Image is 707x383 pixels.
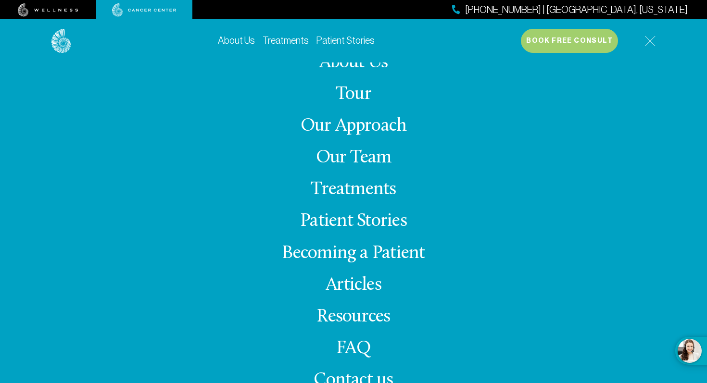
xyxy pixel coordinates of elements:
[319,53,388,72] a: About Us
[300,212,407,231] a: Patient Stories
[465,3,688,17] span: [PHONE_NUMBER] | [GEOGRAPHIC_DATA], [US_STATE]
[521,29,618,53] button: Book Free Consult
[316,35,375,46] a: Patient Stories
[51,29,71,53] img: logo
[316,308,390,326] a: Resources
[336,85,371,104] a: Tour
[18,3,78,17] img: wellness
[282,244,425,263] a: Becoming a Patient
[112,3,177,17] img: cancer center
[316,148,391,167] a: Our Team
[452,3,688,17] a: [PHONE_NUMBER] | [GEOGRAPHIC_DATA], [US_STATE]
[263,35,309,46] a: Treatments
[336,339,371,358] a: FAQ
[218,35,255,46] a: About Us
[301,117,407,136] a: Our Approach
[644,36,656,47] img: icon-hamburger
[311,180,396,199] a: Treatments
[326,276,381,295] a: Articles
